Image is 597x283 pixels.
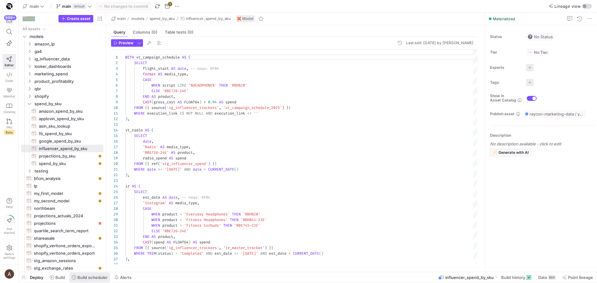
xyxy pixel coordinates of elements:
[151,94,156,99] span: AS
[21,249,103,257] a: shopify_veritone_orders_export​​​​​​​​​​
[162,88,188,93] span: 'RBE726-24E'
[110,15,127,22] button: main
[167,144,188,149] span: media_type
[4,269,14,279] img: https://lh3.googleusercontent.com/a/AEdFTp4_8LqxRyxVUtC19lo4LS2NU-n5oC7apraV2tR5=s96-c
[111,39,136,47] button: Preview
[528,50,548,55] span: No Tier
[2,267,16,281] button: https://lh3.googleusercontent.com/a/AEdFTp4_8LqxRyxVUtC19lo4LS2NU-n5oC7apraV2tR5=s96-c
[151,128,154,133] span: (
[21,130,103,137] a: fb_spend_by_sku​​​​​​​​​​
[501,275,525,280] span: Build history
[69,272,110,283] button: Build scheduler
[160,144,164,149] span: AS
[219,105,221,110] span: ,
[215,161,217,166] span: }
[230,83,247,88] span: 'RBH820'
[530,111,584,116] span: raycon-marketing-data / y42_main_main / influencer_spend_by_sku
[21,92,103,100] div: Press SPACE to select this row.
[125,116,127,121] span: )
[21,107,103,115] a: amazon_spend_by_sku​​​​​​​​​​
[125,128,143,133] span: vt_radio
[186,111,193,116] span: NOT
[21,145,103,152] div: Press SPACE to select this row.
[35,93,102,100] span: shopify
[2,85,16,101] a: Monitor
[2,15,16,26] button: 999+
[234,167,236,172] span: (
[206,111,212,116] span: AND
[21,182,103,190] div: Press SPACE to select this row.
[21,137,103,145] div: Press SPACE to select this row.
[145,161,147,166] span: {
[143,195,160,200] span: est_date
[208,167,234,172] span: CURRENT_DATE
[2,54,16,69] a: Editor
[117,17,126,21] span: main
[21,55,103,63] div: Press SPACE to select this row.
[560,272,596,283] button: Point lineage
[21,190,103,197] a: my_first_model​​​​​​​​​​
[147,111,178,116] span: execution_link
[125,55,134,60] span: WITH
[2,69,16,85] a: Code
[162,83,175,88] span: script
[35,63,102,70] span: looker_dashboards
[158,161,160,166] span: (
[199,100,201,105] span: )
[225,100,236,105] span: spend
[21,78,103,85] div: Press SPACE to select this row.
[21,167,103,175] div: Press SPACE to select this row.
[186,66,188,71] span: ,
[21,219,103,227] a: projections​​​​​​​​​​
[528,50,533,55] img: No tier
[242,17,253,21] span: Model
[134,161,143,166] span: FROM
[5,63,14,67] span: Editor
[2,195,16,211] button: Help
[111,195,118,200] div: 26
[526,33,554,41] button: No statusNo Status
[21,160,103,167] a: spend_by_sku​​​​​​​​​​
[3,252,15,259] span: Space settings
[191,66,219,71] span: -- noqa: RF04
[21,130,103,137] div: Press SPACE to select this row.
[132,184,136,189] span: AS
[169,156,173,161] span: AS
[237,17,241,21] img: undefined
[145,105,147,110] span: {
[21,264,103,272] a: stg_exchange_rates​​​​​​​​​​
[134,167,145,172] span: WHERE
[39,115,96,122] span: applovin_spend_by_sku​​​​​​​​​​
[21,152,103,160] div: Press SPACE to select this row.
[34,257,96,264] span: stg_amazon_sessions​​​​​​​​​​
[554,4,581,9] span: Lineage view
[21,137,103,145] a: google_spend_by_sku​​​​​​​​​​
[143,156,167,161] span: radio_spend
[127,172,130,177] span: ,
[34,212,96,219] span: projections_actuals_2024​​​​​​​​​​
[145,128,149,133] span: AS
[143,144,158,149] span: 'Radio'
[143,200,167,205] span: 'Instagram'
[21,63,103,70] div: Press SPACE to select this row.
[35,48,102,55] span: ga4
[39,130,96,137] span: fb_spend_by_sku​​​​​​​​​​
[186,72,188,77] span: ,
[175,156,186,161] span: spend
[143,100,151,105] span: CAST
[111,200,118,206] div: 27
[21,197,103,205] a: my_second_model​​​​​​​​​​
[3,94,15,98] span: Monitor
[21,175,103,182] div: Press SPACE to select this row.
[4,130,14,135] span: Beta
[524,110,586,118] button: raycon-marketing-data / y42_main_main / influencer_spend_by_sku
[147,167,156,172] span: date
[165,30,193,34] span: Table tests
[151,88,160,93] span: ELSE
[34,175,96,182] span: bfcm_analysis​​​​​​​​​​
[21,205,103,212] div: Press SPACE to select this row.
[34,235,96,242] span: shareasale​​​​​​​​​​
[130,15,146,22] button: models
[178,83,186,88] span: LIKE
[490,112,515,116] span: Publish asset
